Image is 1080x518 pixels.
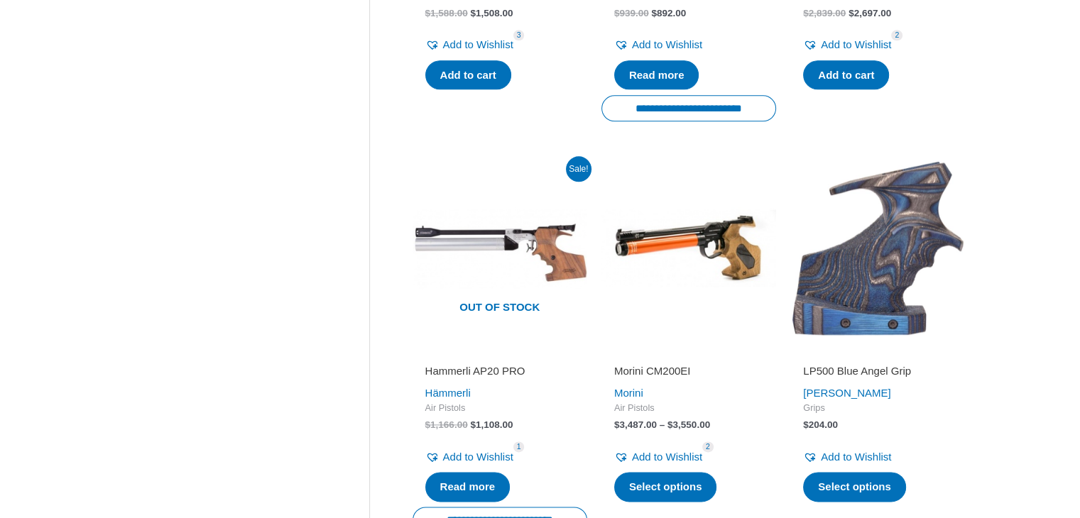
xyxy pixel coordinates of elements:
[425,60,511,90] a: Add to cart: “LP500”
[425,419,431,430] span: $
[614,364,763,378] h2: Morini CM200EI
[803,8,846,18] bdi: 2,839.00
[425,364,574,378] h2: Hammerli AP20 PRO
[614,402,763,414] span: Air Pistols
[803,472,906,502] a: Select options for “LP500 Blue Angel Grip”
[821,451,891,463] span: Add to Wishlist
[443,451,513,463] span: Add to Wishlist
[891,30,902,40] span: 2
[614,472,717,502] a: Select options for “Morini CM200EI”
[803,344,952,361] iframe: Customer reviews powered by Trustpilot
[849,8,854,18] span: $
[513,441,525,452] span: 1
[702,441,714,452] span: 2
[667,419,673,430] span: $
[423,292,577,325] span: Out of stock
[566,156,591,182] span: Sale!
[803,447,891,467] a: Add to Wishlist
[614,364,763,383] a: Morini CM200EI
[632,38,702,50] span: Add to Wishlist
[425,472,511,502] a: Read more about “Hammerli AP20 PRO”
[660,419,665,430] span: –
[470,419,513,430] bdi: 1,108.00
[803,60,889,90] a: Add to cart: “LP500 Expert Electronic”
[470,8,476,18] span: $
[614,419,657,430] bdi: 3,487.00
[425,419,468,430] bdi: 1,166.00
[413,160,587,335] img: Hammerli AP20 PRO
[425,387,471,399] a: Hämmerli
[614,419,620,430] span: $
[803,419,809,430] span: $
[513,30,525,40] span: 3
[849,8,891,18] bdi: 2,697.00
[803,35,891,55] a: Add to Wishlist
[803,8,809,18] span: $
[443,38,513,50] span: Add to Wishlist
[614,344,763,361] iframe: Customer reviews powered by Trustpilot
[425,402,574,414] span: Air Pistols
[614,387,643,399] a: Morini
[425,8,431,18] span: $
[614,35,702,55] a: Add to Wishlist
[803,364,952,383] a: LP500 Blue Angel Grip
[425,447,513,467] a: Add to Wishlist
[413,160,587,335] a: Out of stock
[470,419,476,430] span: $
[632,451,702,463] span: Add to Wishlist
[790,160,965,335] img: LP500 Blue Angel Grip
[821,38,891,50] span: Add to Wishlist
[614,8,649,18] bdi: 939.00
[425,8,468,18] bdi: 1,588.00
[667,419,710,430] bdi: 3,550.00
[803,364,952,378] h2: LP500 Blue Angel Grip
[614,8,620,18] span: $
[470,8,513,18] bdi: 1,508.00
[803,419,838,430] bdi: 204.00
[651,8,657,18] span: $
[614,60,699,90] a: Read more about “Hammerli AP20”
[803,387,890,399] a: [PERSON_NAME]
[803,402,952,414] span: Grips
[425,35,513,55] a: Add to Wishlist
[425,344,574,361] iframe: Customer reviews powered by Trustpilot
[651,8,686,18] bdi: 892.00
[601,160,776,335] img: CM200EI
[425,364,574,383] a: Hammerli AP20 PRO
[614,447,702,467] a: Add to Wishlist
